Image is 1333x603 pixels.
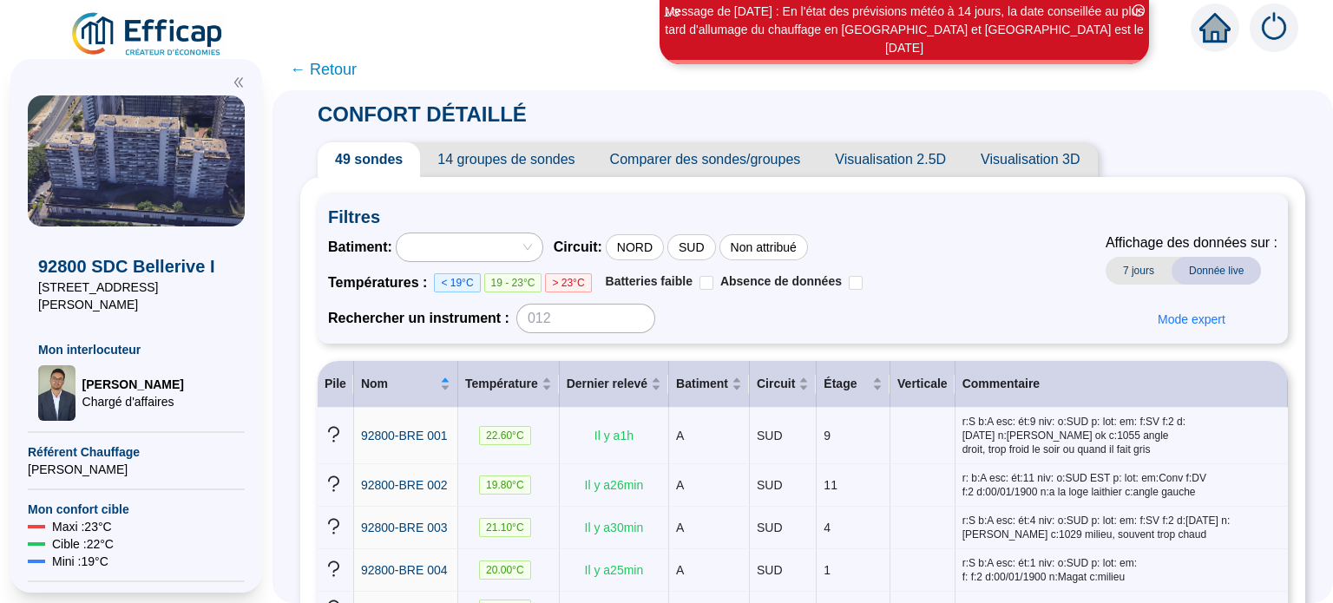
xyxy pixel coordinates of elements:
[325,475,343,493] span: question
[328,272,434,293] span: Températures :
[560,361,669,408] th: Dernier relevé
[290,57,357,82] span: ← Retour
[667,234,716,260] div: SUD
[585,563,644,577] span: Il y a 25 min
[757,478,783,492] span: SUD
[824,478,837,492] span: 11
[1133,4,1145,16] span: close-circle
[28,461,245,478] span: [PERSON_NAME]
[38,341,234,358] span: Mon interlocuteur
[361,521,448,534] span: 92800-BRE 003
[325,425,343,443] span: question
[361,561,448,580] a: 92800-BRE 004
[479,518,531,537] span: 21.10 °C
[465,375,538,393] span: Température
[434,273,480,292] span: < 19°C
[361,429,448,442] span: 92800-BRE 001
[479,475,531,495] span: 19.80 °C
[328,205,1277,229] span: Filtres
[82,376,184,393] span: [PERSON_NAME]
[662,3,1146,57] div: Message de [DATE] : En l'état des prévisions météo à 14 jours, la date conseillée au plus tard d'...
[479,560,531,580] span: 20.00 °C
[325,560,343,578] span: question
[361,476,448,495] a: 92800-BRE 002
[554,237,602,258] span: Circuit :
[720,274,842,288] span: Absence de données
[38,279,234,313] span: [STREET_ADDRESS][PERSON_NAME]
[757,375,795,393] span: Circuit
[606,234,664,260] div: NORD
[361,563,448,577] span: 92800-BRE 004
[325,517,343,535] span: question
[325,377,346,390] span: Pile
[962,415,1281,456] span: r:S b:A esc: ét:9 niv: o:SUD p: lot: em: f:SV f:2 d:[DATE] n:[PERSON_NAME] ok c:1055 angle droit,...
[962,514,1281,541] span: r:S b:A esc: ét:4 niv: o:SUD p: lot: em: f:SV f:2 d:[DATE] n:[PERSON_NAME] c:1029 milieu, souvent...
[82,393,184,410] span: Chargé d'affaires
[361,519,448,537] a: 92800-BRE 003
[1199,12,1231,43] span: home
[719,234,808,260] div: Non attribué
[750,361,817,408] th: Circuit
[69,10,227,59] img: efficap energie logo
[963,142,1097,177] span: Visualisation 3D
[676,521,684,534] span: A
[361,427,448,445] a: 92800-BRE 001
[361,375,437,393] span: Nom
[824,375,869,393] span: Étage
[817,361,890,408] th: Étage
[593,142,818,177] span: Comparer des sondes/groupes
[1172,257,1261,285] span: Donnée live
[962,556,1281,584] span: r:S b:A esc: ét:1 niv: o:SUD p: lot: em: f: f:2 d:00/01/1900 n:Magat c:milieu
[585,521,644,534] span: Il y a 30 min
[567,375,647,393] span: Dernier relevé
[824,429,831,442] span: 9
[516,304,655,333] input: 012
[1158,311,1225,329] span: Mode expert
[458,361,560,408] th: Température
[955,361,1288,408] th: Commentaire
[818,142,963,177] span: Visualisation 2.5D
[318,142,420,177] span: 49 sondes
[757,429,783,442] span: SUD
[52,553,108,570] span: Mini : 19 °C
[824,563,831,577] span: 1
[420,142,592,177] span: 14 groupes de sondes
[585,478,644,492] span: Il y a 26 min
[300,102,544,126] span: CONFORT DÉTAILLÉ
[361,478,448,492] span: 92800-BRE 002
[594,429,634,442] span: Il y a 1 h
[28,501,245,518] span: Mon confort cible
[676,375,728,393] span: Batiment
[664,6,680,19] i: 1 / 3
[676,563,684,577] span: A
[757,563,783,577] span: SUD
[328,308,509,329] span: Rechercher un instrument :
[962,471,1281,499] span: r: b:A esc: ét:11 niv: o:SUD EST p: lot: em:Conv f:DV f:2 d:00/01/1900 n:a la loge laithier c:ang...
[676,478,684,492] span: A
[52,518,112,535] span: Maxi : 23 °C
[52,535,114,553] span: Cible : 22 °C
[233,76,245,88] span: double-left
[606,274,693,288] span: Batteries faible
[328,237,392,258] span: Batiment :
[1106,233,1277,253] span: Affichage des données sur :
[28,443,245,461] span: Référent Chauffage
[757,521,783,534] span: SUD
[1144,305,1239,333] button: Mode expert
[38,365,76,421] img: Chargé d'affaires
[479,426,531,445] span: 22.60 °C
[545,273,591,292] span: > 23°C
[1250,3,1298,52] img: alerts
[890,361,955,408] th: Verticale
[1106,257,1172,285] span: 7 jours
[676,429,684,442] span: A
[824,521,831,534] span: 4
[484,273,542,292] span: 19 - 23°C
[669,361,750,408] th: Batiment
[38,254,234,279] span: 92800 SDC Bellerive I
[354,361,458,408] th: Nom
